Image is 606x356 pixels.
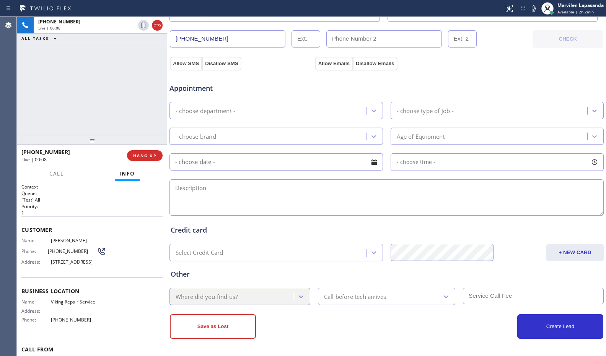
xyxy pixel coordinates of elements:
span: Appointment [169,83,313,94]
input: Phone Number 2 [326,30,442,48]
span: Phone: [21,317,51,323]
button: + NEW CARD [546,244,604,261]
span: [PHONE_NUMBER] [51,317,106,323]
button: Call [45,166,68,181]
span: - choose time - [397,158,436,166]
p: [Test] All [21,197,163,203]
span: Live | 00:08 [38,25,60,31]
p: 1 [21,210,163,216]
div: Call before tech arrives [324,292,386,301]
h2: Queue: [21,190,163,197]
input: - choose date - [169,153,383,171]
span: ALL TASKS [21,36,49,41]
div: Other [171,269,603,279]
input: Ext. 2 [448,30,477,48]
span: [STREET_ADDRESS] [51,259,106,265]
span: Address: [21,259,51,265]
button: Disallow Emails [353,57,397,71]
div: - choose type of job - [397,106,454,115]
span: Business location [21,287,163,295]
button: Disallow SMS [202,57,241,71]
button: Mute [528,3,539,14]
h2: Priority: [21,203,163,210]
button: Hold Customer [138,20,149,31]
input: Ext. [292,30,320,48]
span: Call From [21,346,163,353]
div: Marvilen Lapasanda [557,2,604,8]
span: Info [119,170,135,177]
button: Hang up [152,20,163,31]
button: Save as Lost [170,314,256,339]
span: Available | 2h 2min [557,9,594,15]
span: Customer [21,226,163,233]
button: Info [115,166,140,181]
span: [PHONE_NUMBER] [21,148,70,156]
span: HANG UP [133,153,156,158]
button: Allow SMS [170,57,202,71]
span: [PHONE_NUMBER] [38,18,80,25]
input: Phone Number [170,30,285,48]
button: Allow Emails [315,57,353,71]
div: - choose brand - [176,132,220,141]
div: - choose department - [176,106,235,115]
span: Phone: [21,248,48,254]
button: CHECK [533,30,604,48]
span: Live | 00:08 [21,156,47,163]
span: [PERSON_NAME] [51,238,106,243]
button: HANG UP [127,150,163,161]
span: [PHONE_NUMBER] [48,248,97,254]
button: Create Lead [517,314,603,339]
div: Age of Equipment [397,132,445,141]
input: Service Call Fee [463,288,604,304]
span: Name: [21,299,51,305]
span: Address: [21,308,51,314]
span: Name: [21,238,51,243]
button: ALL TASKS [17,34,64,43]
div: Select Credit Card [176,248,223,257]
span: Viking Repair Service [51,299,106,305]
div: Credit card [171,225,603,235]
h1: Context [21,184,163,190]
span: Call [49,170,64,177]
